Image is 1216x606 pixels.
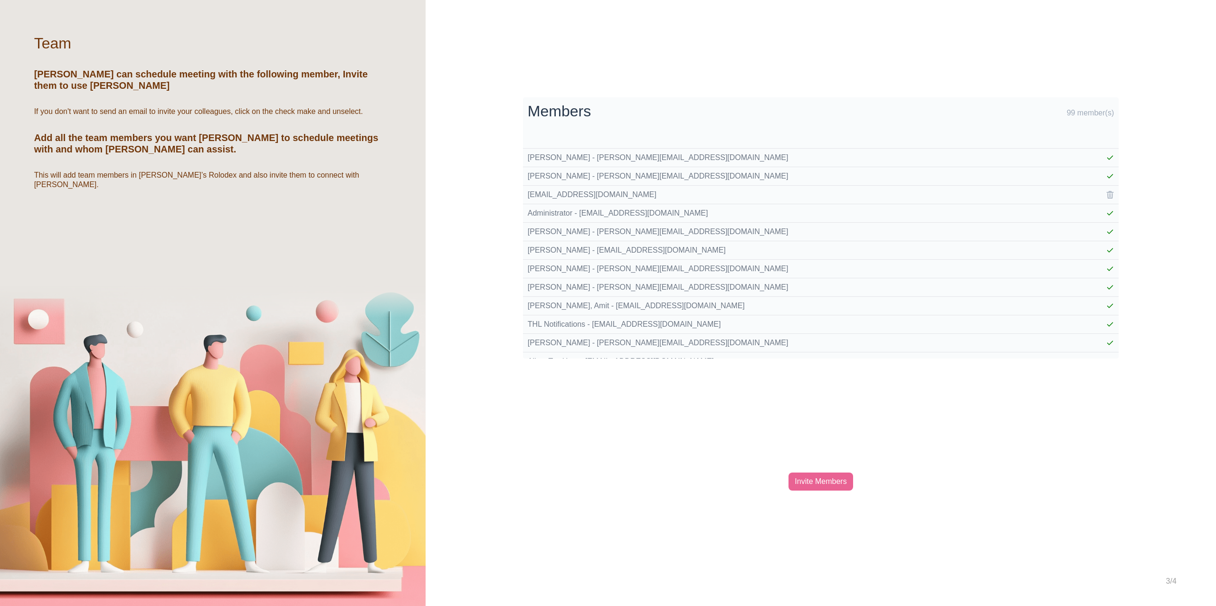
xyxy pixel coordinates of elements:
[528,102,935,120] h2: Members
[523,297,940,315] td: [PERSON_NAME], Amit - [EMAIL_ADDRESS][DOMAIN_NAME]
[34,170,392,189] h6: This will add team members in [PERSON_NAME]’s Rolodex and also invite them to connect with [PERSO...
[34,68,392,91] h5: [PERSON_NAME] can schedule meeting with the following member, Invite them to use [PERSON_NAME]
[523,278,940,297] td: [PERSON_NAME] - [PERSON_NAME][EMAIL_ADDRESS][DOMAIN_NAME]
[523,186,940,204] td: [EMAIL_ADDRESS][DOMAIN_NAME]
[523,167,940,186] td: [PERSON_NAME] - [PERSON_NAME][EMAIL_ADDRESS][DOMAIN_NAME]
[523,241,940,260] td: [PERSON_NAME] - [EMAIL_ADDRESS][DOMAIN_NAME]
[34,34,71,52] h2: Team
[788,473,853,491] div: Invite Members
[523,334,940,352] td: [PERSON_NAME] - [PERSON_NAME][EMAIL_ADDRESS][DOMAIN_NAME]
[523,149,940,167] td: [PERSON_NAME] - [PERSON_NAME][EMAIL_ADDRESS][DOMAIN_NAME]
[34,132,392,155] h5: Add all the team members you want [PERSON_NAME] to schedule meetings with and whom [PERSON_NAME] ...
[1166,576,1177,606] div: 3/4
[523,352,940,371] td: AllvueTestUser - [EMAIL_ADDRESS][DOMAIN_NAME]
[34,107,363,116] h6: If you don't want to send an email to invite your colleagues, click on the check make and unselect.
[523,260,940,278] td: [PERSON_NAME] - [PERSON_NAME][EMAIL_ADDRESS][DOMAIN_NAME]
[523,223,940,241] td: [PERSON_NAME] - [PERSON_NAME][EMAIL_ADDRESS][DOMAIN_NAME]
[940,97,1119,149] td: 99 member(s)
[523,315,940,334] td: THL Notifications - [EMAIL_ADDRESS][DOMAIN_NAME]
[523,204,940,223] td: Administrator - [EMAIL_ADDRESS][DOMAIN_NAME]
